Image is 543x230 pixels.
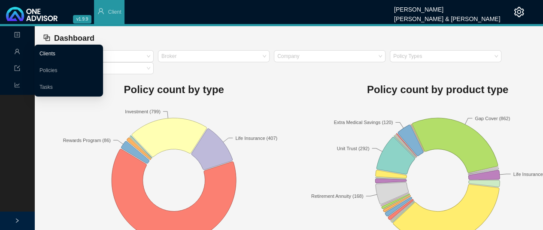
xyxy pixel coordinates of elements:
div: [PERSON_NAME] [394,2,500,12]
span: line-chart [14,79,20,94]
a: Tasks [39,84,53,90]
span: user [14,45,20,60]
text: Unit Trust (292) [337,146,370,151]
text: Rewards Program (86) [63,138,111,143]
text: Gap Cover (862) [475,116,510,121]
text: Retirement Annuity (168) [311,194,364,199]
span: block [43,34,51,42]
span: v1.9.9 [73,15,91,24]
div: [PERSON_NAME] & [PERSON_NAME] [394,12,500,21]
span: setting [514,7,524,17]
text: Extra Medical Savings (120) [334,120,393,125]
text: Investment (799) [125,109,161,114]
text: Life Insurance (407) [236,136,278,141]
span: Dashboard [54,34,94,42]
span: user [97,8,104,15]
a: Clients [39,51,55,57]
a: Policies [39,67,57,73]
img: 2df55531c6924b55f21c4cf5d4484680-logo-light.svg [6,7,58,21]
h1: Policy count by type [42,81,306,98]
span: import [14,62,20,77]
span: right [15,218,20,223]
span: profile [14,28,20,43]
span: Client [108,9,121,15]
